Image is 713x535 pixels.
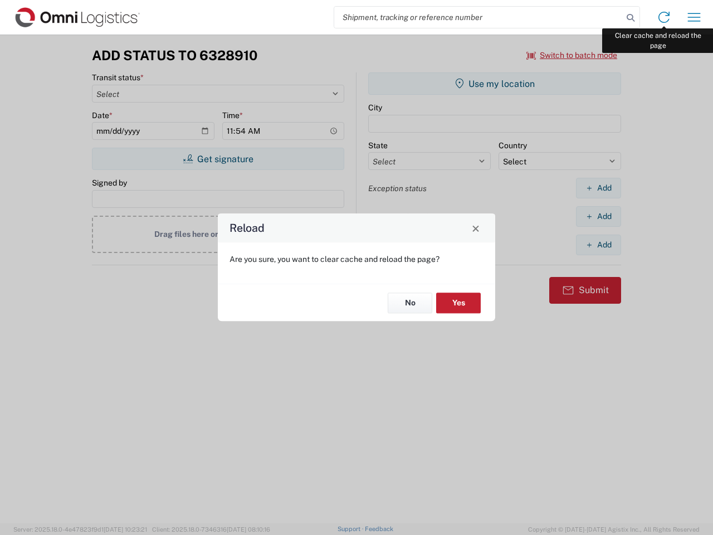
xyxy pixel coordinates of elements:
button: Yes [436,293,481,313]
h4: Reload [229,220,265,236]
button: Close [468,220,484,236]
p: Are you sure, you want to clear cache and reload the page? [229,254,484,264]
button: No [388,293,432,313]
input: Shipment, tracking or reference number [334,7,623,28]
